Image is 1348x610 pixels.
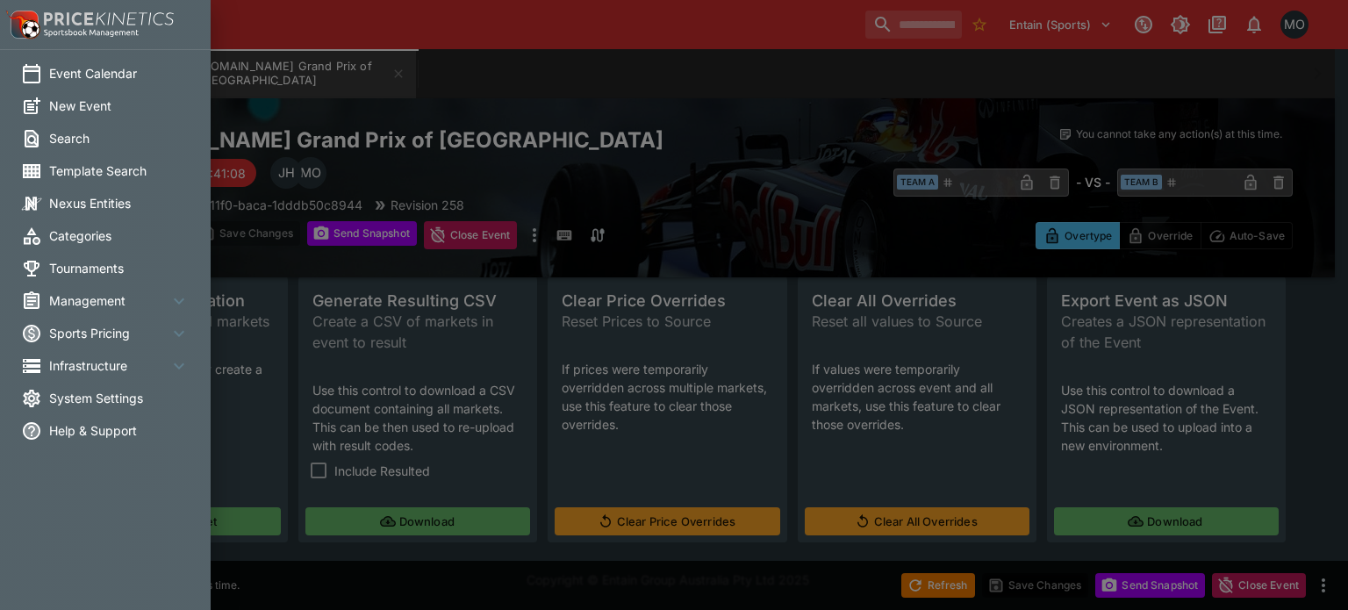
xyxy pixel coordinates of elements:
[44,12,174,25] img: PriceKinetics
[49,97,190,115] span: New Event
[49,64,190,83] span: Event Calendar
[49,161,190,180] span: Template Search
[49,421,190,440] span: Help & Support
[49,129,190,147] span: Search
[49,356,168,375] span: Infrastructure
[49,259,190,277] span: Tournaments
[5,7,40,42] img: PriceKinetics Logo
[49,389,190,407] span: System Settings
[49,291,168,310] span: Management
[49,324,168,342] span: Sports Pricing
[49,194,190,212] span: Nexus Entities
[49,226,190,245] span: Categories
[44,29,139,37] img: Sportsbook Management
